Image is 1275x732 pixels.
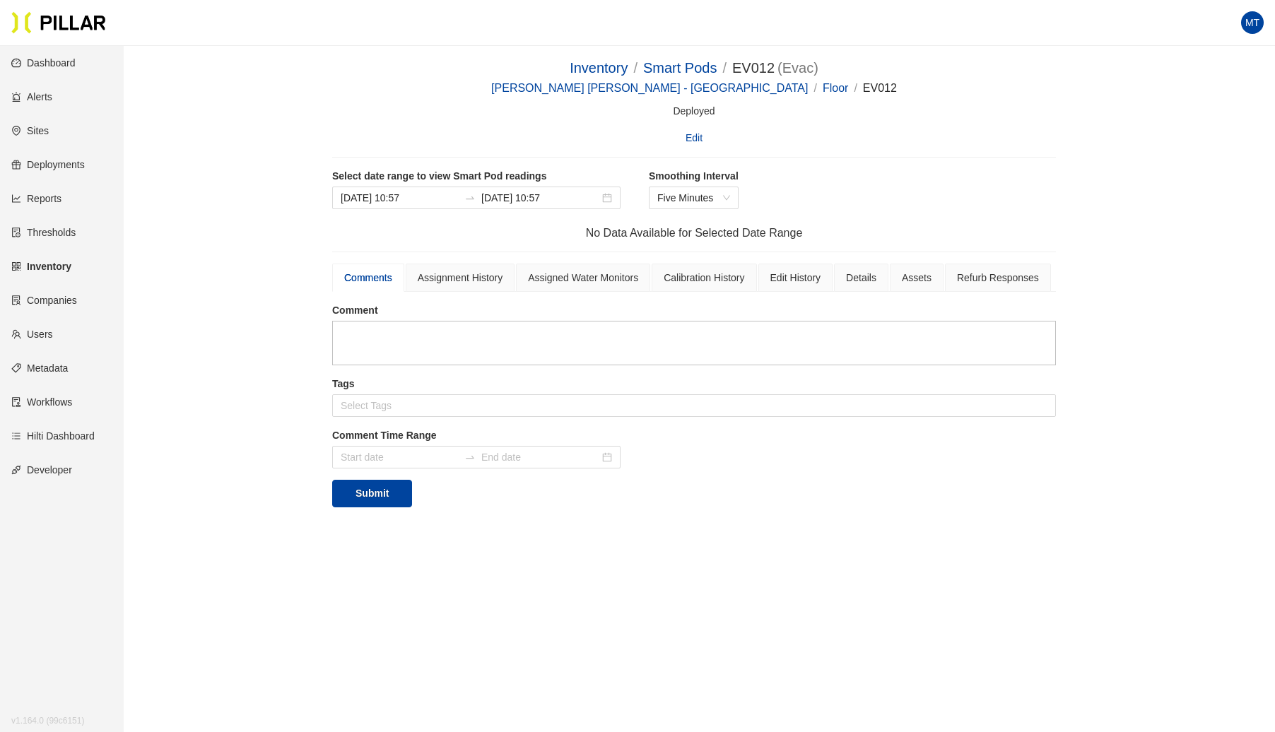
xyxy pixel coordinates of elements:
[332,377,1056,391] label: Tags
[846,270,876,285] div: Details
[332,226,1056,240] h4: No Data Available for Selected Date Range
[722,60,727,76] span: /
[464,192,476,203] span: swap-right
[481,449,599,465] input: End date
[528,270,638,285] div: Assigned Water Monitors
[1245,11,1259,34] span: MT
[418,270,503,285] div: Assignment History
[664,270,744,285] div: Calibration History
[11,57,76,69] a: dashboardDashboard
[633,60,637,76] span: /
[686,130,703,146] a: Edit
[673,103,715,119] div: Deployed
[732,57,775,79] span: EV012
[823,82,848,94] a: Floor
[570,60,628,76] a: Inventory
[11,159,85,170] a: giftDeployments
[332,428,626,443] label: Comment Time Range
[464,451,476,463] span: swap-right
[332,480,412,507] button: Submit
[11,329,53,340] a: teamUsers
[813,82,816,94] span: /
[657,187,730,208] span: Five Minutes
[957,270,1039,285] div: Refurb Responses
[854,82,857,94] span: /
[332,303,1056,318] label: Comment
[770,270,821,285] div: Edit History
[481,190,599,206] input: End date
[902,270,932,285] div: Assets
[863,82,897,94] a: EV012
[332,169,626,184] label: Select date range to view Smart Pod readings
[11,261,71,272] a: qrcodeInventory
[11,125,49,136] a: environmentSites
[11,193,61,204] a: line-chartReports
[775,57,818,79] span: ( Evac )
[11,11,106,34] img: Pillar Technologies
[341,449,459,465] input: Start date
[11,430,95,442] a: barsHilti Dashboard
[11,91,52,102] a: alertAlerts
[11,396,72,408] a: auditWorkflows
[11,362,68,374] a: tagMetadata
[341,190,459,206] input: Start date
[491,82,808,94] a: [PERSON_NAME] [PERSON_NAME] - [GEOGRAPHIC_DATA]
[464,192,476,203] span: to
[11,227,76,238] a: exceptionThresholds
[649,169,739,184] label: Smoothing Interval
[344,270,392,285] div: Comments
[11,464,72,476] a: apiDeveloper
[11,295,77,306] a: solutionCompanies
[464,451,476,463] span: to
[643,60,717,76] a: Smart Pods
